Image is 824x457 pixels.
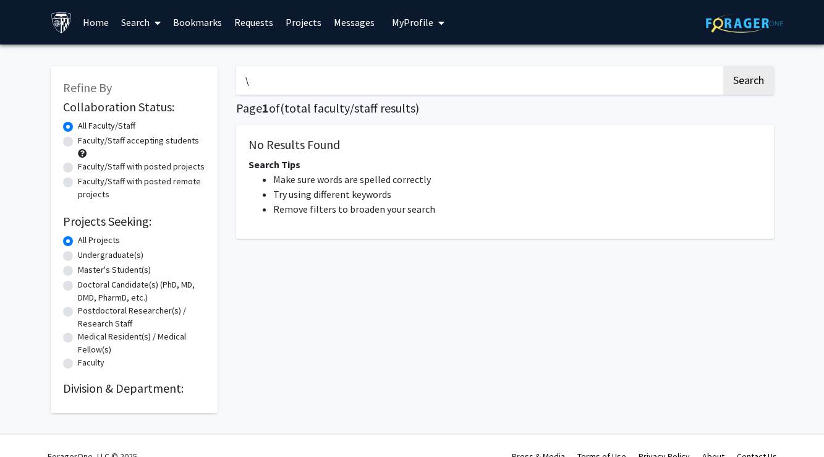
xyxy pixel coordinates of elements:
h2: Division & Department: [63,381,205,396]
span: 1 [262,100,269,116]
label: All Faculty/Staff [78,119,135,132]
label: Master's Student(s) [78,263,151,276]
a: Search [115,1,167,44]
li: Try using different keywords [273,187,762,202]
nav: Page navigation [236,251,774,280]
label: Undergraduate(s) [78,249,143,262]
a: Bookmarks [167,1,228,44]
label: Faculty [78,356,104,369]
label: Faculty/Staff with posted remote projects [78,175,205,201]
label: Postdoctoral Researcher(s) / Research Staff [78,304,205,330]
span: Search Tips [248,158,300,171]
h5: No Results Found [248,137,762,152]
label: Medical Resident(s) / Medical Fellow(s) [78,330,205,356]
h1: Page of ( total faculty/staff results) [236,101,774,116]
img: ForagerOne Logo [706,14,783,33]
img: Johns Hopkins University Logo [51,12,72,33]
li: Remove filters to broaden your search [273,202,762,216]
a: Requests [228,1,279,44]
a: Projects [279,1,328,44]
a: Messages [328,1,381,44]
label: All Projects [78,234,120,247]
span: Refine By [63,80,112,95]
h2: Collaboration Status: [63,100,205,114]
label: Faculty/Staff with posted projects [78,160,205,173]
span: My Profile [392,16,433,28]
label: Faculty/Staff accepting students [78,134,199,147]
label: Doctoral Candidate(s) (PhD, MD, DMD, PharmD, etc.) [78,278,205,304]
input: Search Keywords [236,66,721,95]
li: Make sure words are spelled correctly [273,172,762,187]
a: Home [77,1,115,44]
button: Search [723,66,774,95]
h2: Projects Seeking: [63,214,205,229]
